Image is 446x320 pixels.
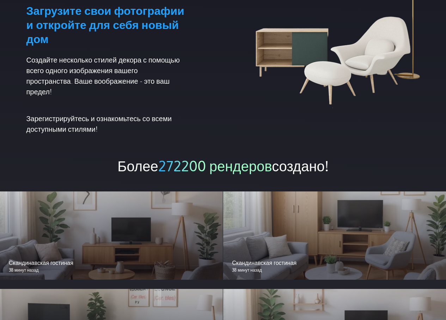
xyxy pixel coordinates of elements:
p: Создайте несколько стилей декора с помощью всего одного изображения вашего пространства. Ваше воо... [26,54,185,97]
p: Скандинавская гостиная [9,259,214,267]
p: Зарегистрируйтесь и ознакомьтесь со всеми доступными стилями! [26,113,185,134]
p: 38 минут назад [9,267,214,273]
span: 272200 рендеров [158,157,272,174]
p: 38 минут назад [232,267,437,273]
p: Скандинавская гостиная [232,259,437,267]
